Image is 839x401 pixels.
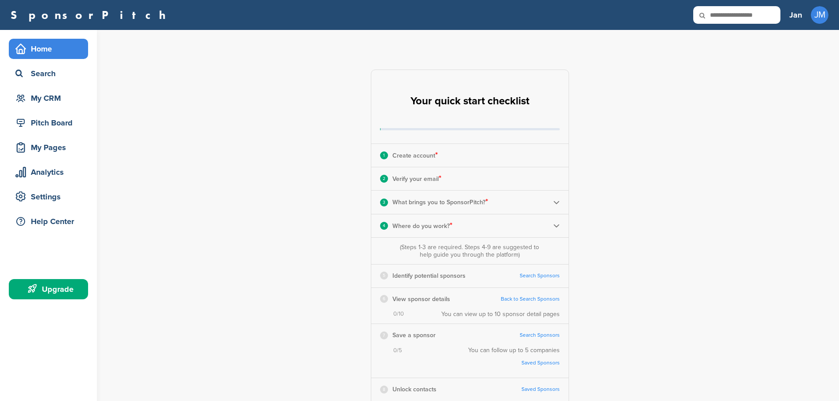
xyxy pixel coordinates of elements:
[520,272,560,279] a: Search Sponsors
[521,386,560,393] a: Saved Sponsors
[13,140,88,155] div: My Pages
[393,310,404,318] span: 0/10
[11,9,171,21] a: SponsorPitch
[13,164,88,180] div: Analytics
[392,220,452,232] p: Where do you work?
[9,279,88,299] a: Upgrade
[380,295,388,303] div: 6
[380,222,388,230] div: 4
[789,5,802,25] a: Jan
[392,270,466,281] p: Identify potential sponsors
[13,90,88,106] div: My CRM
[9,88,88,108] a: My CRM
[380,151,388,159] div: 1
[392,330,436,341] p: Save a sponsor
[477,360,560,366] a: Saved Sponsors
[9,63,88,84] a: Search
[392,384,436,395] p: Unlock contacts
[392,150,438,161] p: Create account
[13,213,88,229] div: Help Center
[789,9,802,21] h3: Jan
[9,211,88,232] a: Help Center
[13,189,88,205] div: Settings
[441,310,560,318] div: You can view up to 10 sponsor detail pages
[380,199,388,206] div: 3
[501,296,560,302] a: Back to Search Sponsors
[392,294,450,305] p: View sponsor details
[380,175,388,183] div: 2
[392,196,488,208] p: What brings you to SponsorPitch?
[811,6,828,24] span: JM
[9,187,88,207] a: Settings
[410,92,529,111] h2: Your quick start checklist
[13,66,88,81] div: Search
[468,346,560,372] div: You can follow up to 5 companies
[13,115,88,131] div: Pitch Board
[393,347,402,354] span: 0/5
[380,331,388,339] div: 7
[13,41,88,57] div: Home
[380,386,388,394] div: 8
[398,243,541,258] div: (Steps 1-3 are required. Steps 4-9 are suggested to help guide you through the platform)
[392,173,441,184] p: Verify your email
[380,272,388,280] div: 5
[9,39,88,59] a: Home
[9,137,88,158] a: My Pages
[520,332,560,338] a: Search Sponsors
[553,199,560,206] img: Checklist arrow 2
[9,113,88,133] a: Pitch Board
[13,281,88,297] div: Upgrade
[553,222,560,229] img: Checklist arrow 2
[9,162,88,182] a: Analytics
